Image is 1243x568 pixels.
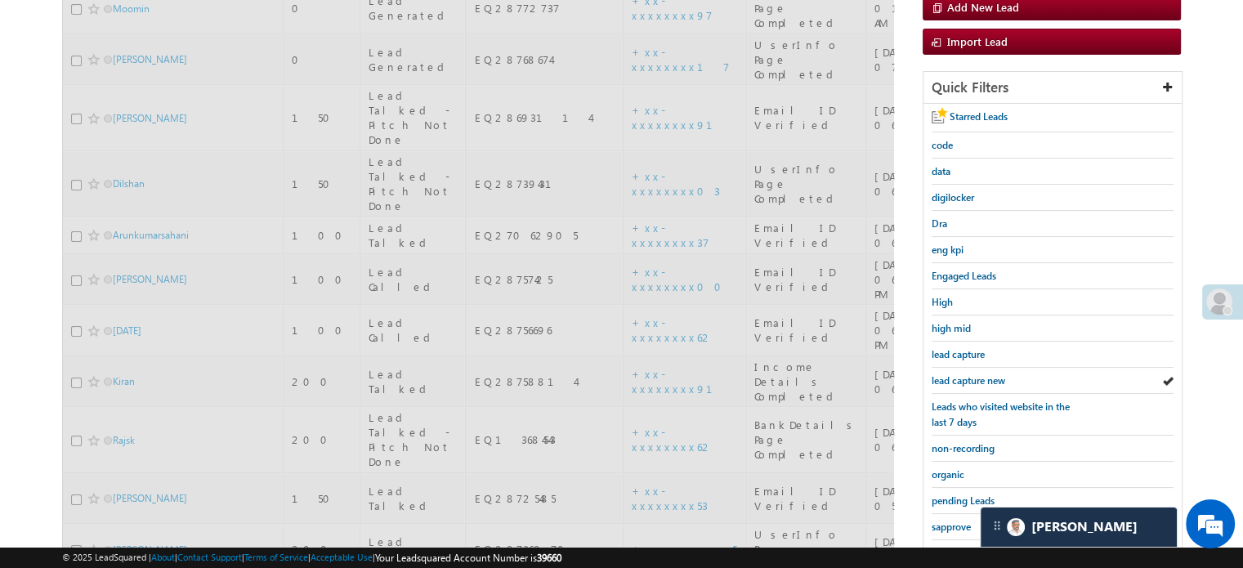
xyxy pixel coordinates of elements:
[932,400,1070,428] span: Leads who visited website in the last 7 days
[932,442,995,454] span: non-recording
[932,139,953,151] span: code
[1031,519,1138,534] span: Carter
[932,374,1005,387] span: lead capture new
[62,550,561,566] span: © 2025 LeadSquared | | | | |
[537,552,561,564] span: 39660
[222,445,297,467] em: Start Chat
[85,86,275,107] div: Chat with us now
[990,519,1004,532] img: carter-drag
[932,296,953,308] span: High
[1007,518,1025,536] img: Carter
[932,217,947,230] span: Dra
[244,552,308,562] a: Terms of Service
[932,165,950,177] span: data
[932,348,985,360] span: lead capture
[177,552,242,562] a: Contact Support
[21,151,298,431] textarea: Type your message and hit 'Enter'
[950,110,1008,123] span: Starred Leads
[375,552,561,564] span: Your Leadsquared Account Number is
[932,270,996,282] span: Engaged Leads
[932,468,964,481] span: organic
[947,34,1008,48] span: Import Lead
[932,244,964,256] span: eng kpi
[311,552,373,562] a: Acceptable Use
[923,72,1182,104] div: Quick Filters
[932,494,995,507] span: pending Leads
[932,191,974,203] span: digilocker
[932,521,971,533] span: sapprove
[932,322,971,334] span: high mid
[28,86,69,107] img: d_60004797649_company_0_60004797649
[151,552,175,562] a: About
[980,507,1178,548] div: carter-dragCarter[PERSON_NAME]
[268,8,307,47] div: Minimize live chat window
